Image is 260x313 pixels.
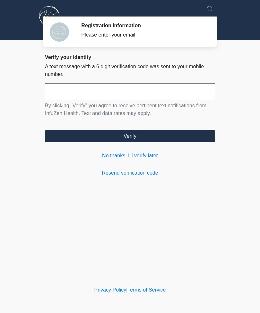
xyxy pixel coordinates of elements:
[94,287,126,292] a: Privacy Policy
[126,287,127,292] a: |
[45,63,215,78] p: A text message with a 6 digit verification code was sent to your mobile number.
[50,22,69,42] img: Agent Avatar
[45,130,215,142] button: Verify
[45,152,215,160] a: No thanks, I'll verify later
[45,169,215,177] a: Resend verification code
[45,102,215,117] p: By clicking "Verify" you agree to receive pertinent text notifications from InfuZen Health. Text ...
[45,54,215,60] h2: Verify your identity
[127,287,166,292] a: Terms of Service
[39,5,61,27] img: InfuZen Health Logo
[81,31,205,39] div: Please enter your email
